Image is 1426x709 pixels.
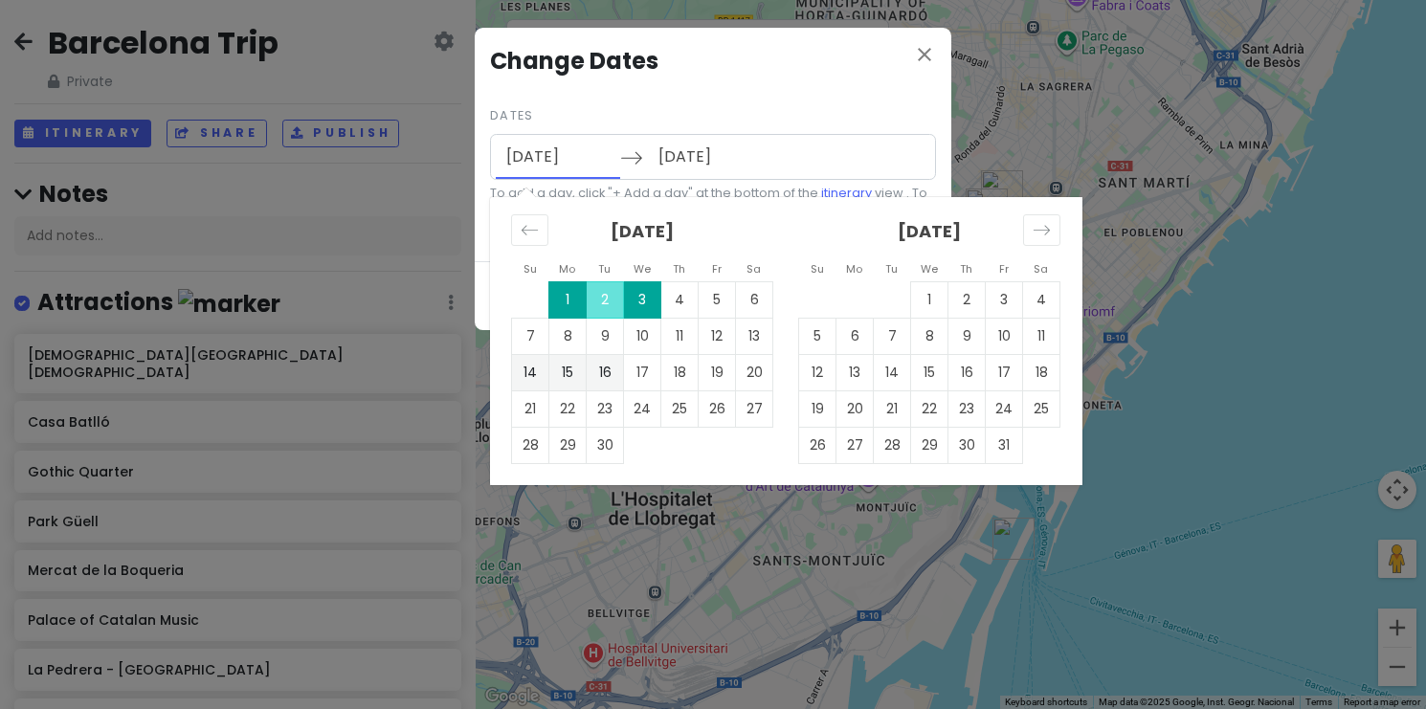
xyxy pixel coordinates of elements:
td: Choose Wednesday, June 10, 2026 as your check-in date. It’s available. [624,318,661,354]
td: Selected as end date. Wednesday, June 3, 2026 [624,281,661,318]
td: Choose Wednesday, July 29, 2026 as your check-in date. It’s available. [911,427,948,463]
strong: [DATE] [611,219,674,243]
td: Choose Friday, June 26, 2026 as your check-in date. It’s available. [699,390,736,427]
td: Choose Tuesday, June 9, 2026 as your check-in date. It’s available. [587,318,624,354]
small: Sa [1034,261,1048,277]
td: Choose Monday, June 15, 2026 as your check-in date. It’s available. [549,354,587,390]
h4: Change Dates [490,43,936,79]
td: Choose Monday, June 22, 2026 as your check-in date. It’s available. [549,390,587,427]
small: Su [524,261,537,277]
div: Move backward to switch to the previous month. [511,214,548,246]
td: Choose Monday, July 27, 2026 as your check-in date. It’s available. [836,427,874,463]
td: Choose Saturday, July 25, 2026 as your check-in date. It’s available. [1023,390,1060,427]
small: Mo [846,261,862,277]
td: Choose Tuesday, July 28, 2026 as your check-in date. It’s available. [874,427,911,463]
small: Tu [598,261,611,277]
div: Move forward to switch to the next month. [1023,214,1060,246]
strong: [DATE] [898,219,961,243]
td: Choose Sunday, July 26, 2026 as your check-in date. It’s available. [799,427,836,463]
td: Choose Thursday, June 11, 2026 as your check-in date. It’s available. [661,318,699,354]
small: Su [811,261,824,277]
td: Choose Friday, July 10, 2026 as your check-in date. It’s available. [986,318,1023,354]
i: close [913,43,936,66]
td: Choose Monday, July 20, 2026 as your check-in date. It’s available. [836,390,874,427]
td: Choose Friday, July 31, 2026 as your check-in date. It’s available. [986,427,1023,463]
td: Choose Tuesday, June 16, 2026 as your check-in date. It’s available. [587,354,624,390]
td: Choose Thursday, July 23, 2026 as your check-in date. It’s available. [948,390,986,427]
small: Sa [746,261,761,277]
td: Choose Wednesday, July 8, 2026 as your check-in date. It’s available. [911,318,948,354]
a: itinerary [821,185,872,201]
small: Fr [999,261,1009,277]
td: Choose Tuesday, July 21, 2026 as your check-in date. It’s available. [874,390,911,427]
td: Choose Sunday, June 7, 2026 as your check-in date. It’s available. [512,318,549,354]
td: Choose Sunday, July 12, 2026 as your check-in date. It’s available. [799,354,836,390]
input: Start Date [496,135,620,179]
td: Choose Sunday, June 28, 2026 as your check-in date. It’s available. [512,427,549,463]
td: Choose Saturday, July 18, 2026 as your check-in date. It’s available. [1023,354,1060,390]
td: Choose Friday, July 3, 2026 as your check-in date. It’s available. [986,281,1023,318]
td: Choose Friday, July 17, 2026 as your check-in date. It’s available. [986,354,1023,390]
td: Choose Wednesday, June 17, 2026 as your check-in date. It’s available. [624,354,661,390]
td: Choose Wednesday, July 1, 2026 as your check-in date. It’s available. [911,281,948,318]
td: Choose Friday, June 19, 2026 as your check-in date. It’s available. [699,354,736,390]
td: Choose Thursday, July 9, 2026 as your check-in date. It’s available. [948,318,986,354]
td: Choose Wednesday, July 15, 2026 as your check-in date. It’s available. [911,354,948,390]
small: Tu [885,261,898,277]
td: Selected. Tuesday, June 2, 2026 [587,281,624,318]
input: End Date [648,135,772,179]
small: Fr [712,261,722,277]
td: Choose Monday, July 6, 2026 as your check-in date. It’s available. [836,318,874,354]
div: Calendar [490,197,1082,485]
td: Choose Tuesday, July 14, 2026 as your check-in date. It’s available. [874,354,911,390]
td: Choose Thursday, June 18, 2026 as your check-in date. It’s available. [661,354,699,390]
td: Choose Monday, July 13, 2026 as your check-in date. It’s available. [836,354,874,390]
td: Choose Saturday, July 11, 2026 as your check-in date. It’s available. [1023,318,1060,354]
small: To add a day, click "+ Add a day" at the bottom of the view . To delete, click the menu button ne... [490,184,936,223]
button: Close [913,43,936,70]
td: Selected as start date. Monday, June 1, 2026 [549,281,587,318]
td: Choose Saturday, June 27, 2026 as your check-in date. It’s available. [736,390,773,427]
small: Th [673,261,685,277]
td: Choose Wednesday, June 24, 2026 as your check-in date. It’s available. [624,390,661,427]
td: Choose Thursday, July 30, 2026 as your check-in date. It’s available. [948,427,986,463]
td: Choose Friday, June 12, 2026 as your check-in date. It’s available. [699,318,736,354]
td: Choose Saturday, July 4, 2026 as your check-in date. It’s available. [1023,281,1060,318]
td: Choose Saturday, June 13, 2026 as your check-in date. It’s available. [736,318,773,354]
label: Dates [490,106,533,125]
td: Choose Friday, July 24, 2026 as your check-in date. It’s available. [986,390,1023,427]
td: Choose Sunday, July 5, 2026 as your check-in date. It’s available. [799,318,836,354]
td: Choose Tuesday, June 30, 2026 as your check-in date. It’s available. [587,427,624,463]
td: Choose Monday, June 29, 2026 as your check-in date. It’s available. [549,427,587,463]
small: Th [960,261,972,277]
td: Choose Sunday, July 19, 2026 as your check-in date. It’s available. [799,390,836,427]
td: Choose Sunday, June 21, 2026 as your check-in date. It’s available. [512,390,549,427]
small: We [921,261,938,277]
td: Choose Thursday, July 2, 2026 as your check-in date. It’s available. [948,281,986,318]
td: Choose Thursday, June 25, 2026 as your check-in date. It’s available. [661,390,699,427]
td: Choose Wednesday, July 22, 2026 as your check-in date. It’s available. [911,390,948,427]
td: Choose Tuesday, June 23, 2026 as your check-in date. It’s available. [587,390,624,427]
td: Choose Tuesday, July 7, 2026 as your check-in date. It’s available. [874,318,911,354]
td: Choose Monday, June 8, 2026 as your check-in date. It’s available. [549,318,587,354]
td: Choose Thursday, July 16, 2026 as your check-in date. It’s available. [948,354,986,390]
td: Choose Thursday, June 4, 2026 as your check-in date. It’s available. [661,281,699,318]
td: Choose Saturday, June 6, 2026 as your check-in date. It’s available. [736,281,773,318]
td: Choose Friday, June 5, 2026 as your check-in date. It’s available. [699,281,736,318]
small: We [634,261,651,277]
small: Mo [559,261,575,277]
td: Choose Saturday, June 20, 2026 as your check-in date. It’s available. [736,354,773,390]
td: Choose Sunday, June 14, 2026 as your check-in date. It’s available. [512,354,549,390]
